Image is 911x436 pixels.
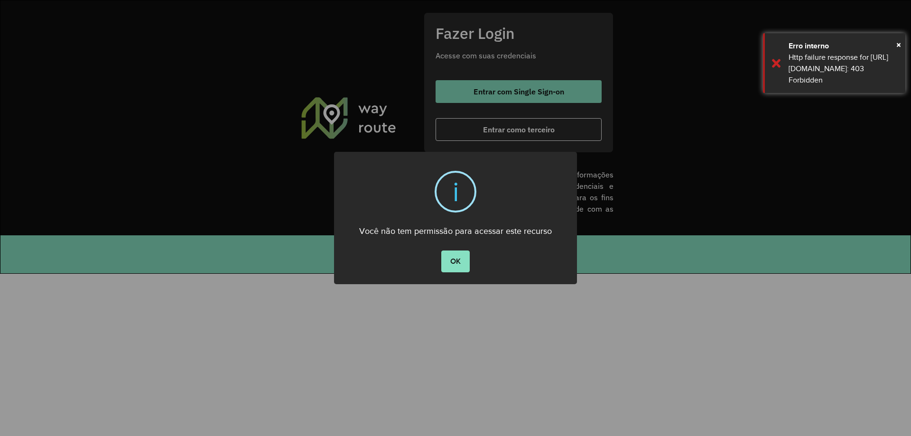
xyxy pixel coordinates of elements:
[789,40,898,52] div: Erro interno
[896,37,901,52] button: Close
[789,52,898,86] div: Http failure response for [URL][DOMAIN_NAME]: 403 Forbidden
[896,37,901,52] span: ×
[334,217,577,239] div: Você não tem permissão para acessar este recurso
[441,250,469,272] button: OK
[453,173,459,211] div: i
